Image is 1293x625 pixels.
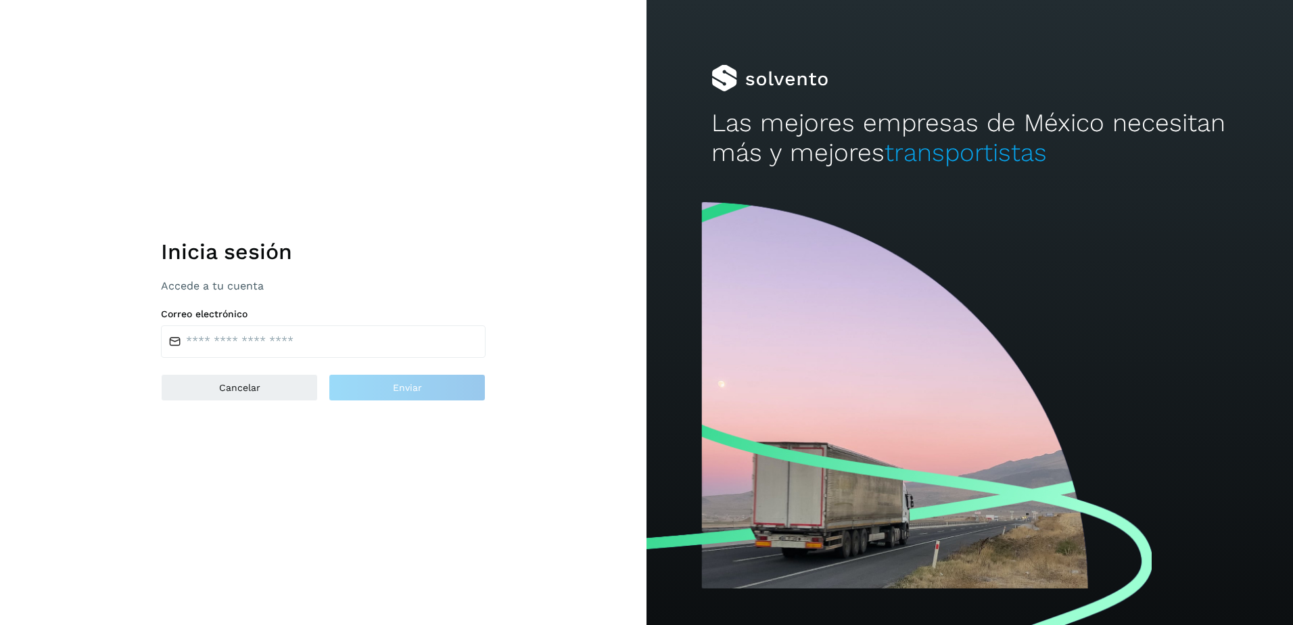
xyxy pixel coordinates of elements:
[393,383,422,392] span: Enviar
[711,108,1229,168] h2: Las mejores empresas de México necesitan más y mejores
[219,383,260,392] span: Cancelar
[329,374,486,401] button: Enviar
[161,279,486,292] p: Accede a tu cuenta
[161,308,486,320] label: Correo electrónico
[161,374,318,401] button: Cancelar
[161,239,486,264] h1: Inicia sesión
[885,138,1047,167] span: transportistas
